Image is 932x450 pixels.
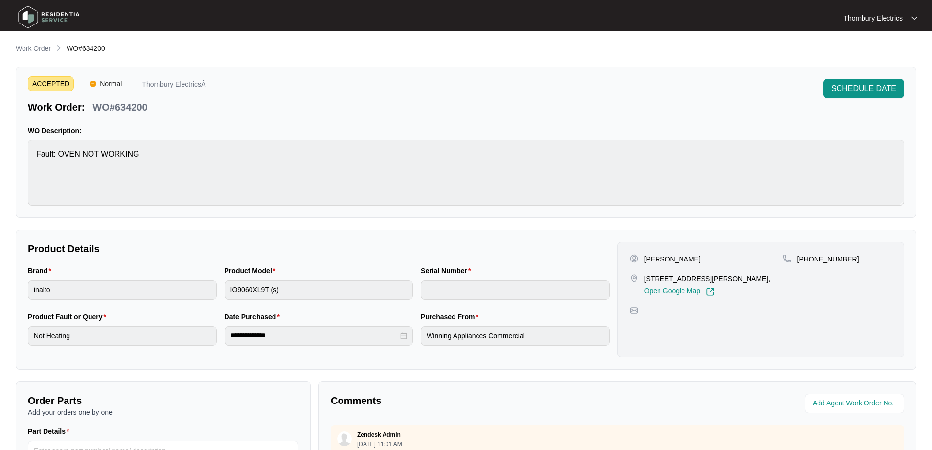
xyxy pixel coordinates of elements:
[96,76,126,91] span: Normal
[67,45,105,52] span: WO#634200
[357,441,402,447] p: [DATE] 11:01 AM
[421,280,610,300] input: Serial Number
[331,394,611,407] p: Comments
[28,100,85,114] p: Work Order:
[823,79,904,98] button: SCHEDULE DATE
[357,431,401,439] p: Zendesk Admin
[337,431,352,446] img: user.svg
[225,312,284,322] label: Date Purchased
[797,254,859,264] p: [PHONE_NUMBER]
[28,326,217,346] input: Product Fault or Query
[55,44,63,52] img: chevron-right
[28,312,110,322] label: Product Fault or Query
[230,331,399,341] input: Date Purchased
[28,126,904,136] p: WO Description:
[644,254,701,264] p: [PERSON_NAME]
[16,44,51,53] p: Work Order
[15,2,83,32] img: residentia service logo
[28,407,298,417] p: Add your orders one by one
[28,242,610,256] p: Product Details
[421,266,475,276] label: Serial Number
[813,398,898,409] input: Add Agent Work Order No.
[843,13,903,23] p: Thornbury Electrics
[630,274,638,283] img: map-pin
[644,274,771,284] p: [STREET_ADDRESS][PERSON_NAME],
[28,426,73,436] label: Part Details
[911,16,917,21] img: dropdown arrow
[630,254,638,263] img: user-pin
[630,306,638,315] img: map-pin
[28,280,217,300] input: Brand
[783,254,792,263] img: map-pin
[142,81,205,91] p: Thornbury ElectricsÂ
[225,266,280,276] label: Product Model
[421,326,610,346] input: Purchased From
[28,394,298,407] p: Order Parts
[90,81,96,87] img: Vercel Logo
[421,312,482,322] label: Purchased From
[28,76,74,91] span: ACCEPTED
[225,280,413,300] input: Product Model
[14,44,53,54] a: Work Order
[28,140,904,206] textarea: Fault: OVEN NOT WORKING
[28,266,55,276] label: Brand
[92,100,147,114] p: WO#634200
[706,287,715,296] img: Link-External
[831,83,896,95] span: SCHEDULE DATE
[644,287,715,296] a: Open Google Map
